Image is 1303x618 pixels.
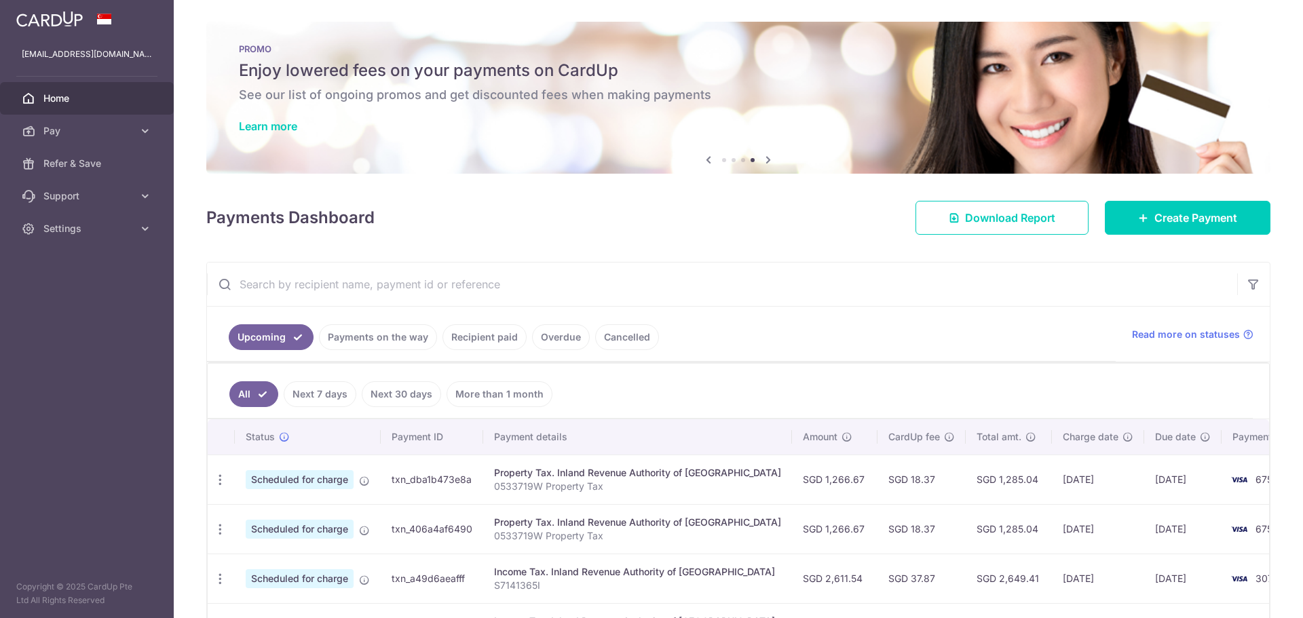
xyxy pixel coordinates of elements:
[965,210,1055,226] span: Download Report
[966,455,1052,504] td: SGD 1,285.04
[447,381,552,407] a: More than 1 month
[494,579,781,592] p: S7141365I
[877,554,966,603] td: SGD 37.87
[966,504,1052,554] td: SGD 1,285.04
[1144,554,1222,603] td: [DATE]
[43,92,133,105] span: Home
[1144,455,1222,504] td: [DATE]
[1226,471,1253,488] img: Bank Card
[381,504,483,554] td: txn_406a4af6490
[483,419,792,455] th: Payment details
[381,455,483,504] td: txn_dba1b473e8a
[1052,554,1144,603] td: [DATE]
[43,157,133,170] span: Refer & Save
[246,430,275,444] span: Status
[16,11,83,27] img: CardUp
[1052,504,1144,554] td: [DATE]
[1105,201,1270,235] a: Create Payment
[877,504,966,554] td: SGD 18.37
[494,516,781,529] div: Property Tax. Inland Revenue Authority of [GEOGRAPHIC_DATA]
[381,419,483,455] th: Payment ID
[1226,571,1253,587] img: Bank Card
[239,87,1238,103] h6: See our list of ongoing promos and get discounted fees when making payments
[43,189,133,203] span: Support
[494,565,781,579] div: Income Tax. Inland Revenue Authority of [GEOGRAPHIC_DATA]
[362,381,441,407] a: Next 30 days
[246,470,354,489] span: Scheduled for charge
[246,520,354,539] span: Scheduled for charge
[239,119,297,133] a: Learn more
[595,324,659,350] a: Cancelled
[239,43,1238,54] p: PROMO
[1132,328,1253,341] a: Read more on statuses
[1155,430,1196,444] span: Due date
[43,124,133,138] span: Pay
[1052,455,1144,504] td: [DATE]
[246,569,354,588] span: Scheduled for charge
[494,529,781,543] p: 0533719W Property Tax
[966,554,1052,603] td: SGD 2,649.41
[1255,474,1279,485] span: 6759
[792,455,877,504] td: SGD 1,266.67
[915,201,1089,235] a: Download Report
[284,381,356,407] a: Next 7 days
[803,430,837,444] span: Amount
[494,466,781,480] div: Property Tax. Inland Revenue Authority of [GEOGRAPHIC_DATA]
[381,554,483,603] td: txn_a49d6aeafff
[229,381,278,407] a: All
[207,263,1237,306] input: Search by recipient name, payment id or reference
[888,430,940,444] span: CardUp fee
[1063,430,1118,444] span: Charge date
[1255,573,1279,584] span: 3079
[206,22,1270,174] img: Latest Promos banner
[792,554,877,603] td: SGD 2,611.54
[239,60,1238,81] h5: Enjoy lowered fees on your payments on CardUp
[1226,521,1253,537] img: Bank Card
[1132,328,1240,341] span: Read more on statuses
[319,324,437,350] a: Payments on the way
[532,324,590,350] a: Overdue
[1216,577,1289,611] iframe: Opens a widget where you can find more information
[792,504,877,554] td: SGD 1,266.67
[1144,504,1222,554] td: [DATE]
[22,47,152,61] p: [EMAIL_ADDRESS][DOMAIN_NAME]
[494,480,781,493] p: 0533719W Property Tax
[229,324,314,350] a: Upcoming
[43,222,133,235] span: Settings
[442,324,527,350] a: Recipient paid
[206,206,375,230] h4: Payments Dashboard
[877,455,966,504] td: SGD 18.37
[1154,210,1237,226] span: Create Payment
[977,430,1021,444] span: Total amt.
[1255,523,1279,535] span: 6759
